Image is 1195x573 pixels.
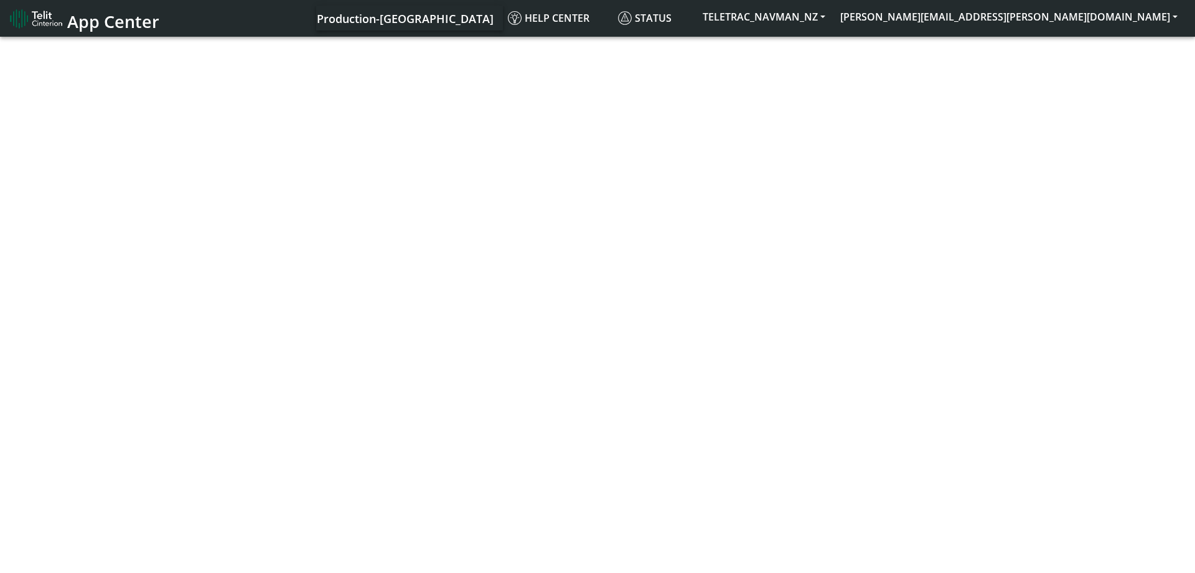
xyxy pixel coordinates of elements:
span: App Center [67,10,159,33]
img: status.svg [618,11,632,25]
img: knowledge.svg [508,11,522,25]
span: Production-[GEOGRAPHIC_DATA] [317,11,494,26]
span: Help center [508,11,589,25]
a: Your current platform instance [316,6,493,30]
a: Status [613,6,695,30]
a: Help center [503,6,613,30]
button: [PERSON_NAME][EMAIL_ADDRESS][PERSON_NAME][DOMAIN_NAME] [833,6,1185,28]
span: Status [618,11,672,25]
a: App Center [10,5,157,32]
img: logo-telit-cinterion-gw-new.png [10,9,62,29]
button: TELETRAC_NAVMAN_NZ [695,6,833,28]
